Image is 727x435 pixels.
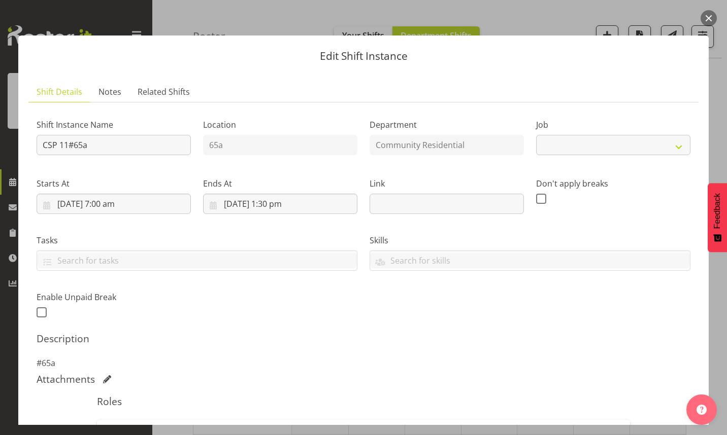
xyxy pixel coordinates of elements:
input: Search for skills [370,252,690,268]
label: Ends At [203,177,357,190]
button: Feedback - Show survey [708,183,727,252]
span: Notes [98,86,121,98]
input: Shift Instance Name [37,135,191,155]
input: Click to select... [203,194,357,214]
label: Link [370,177,524,190]
label: Enable Unpaid Break [37,291,191,303]
span: Feedback [713,193,722,229]
label: Shift Instance Name [37,119,191,131]
p: Edit Shift Instance [28,51,699,61]
label: Department [370,119,524,131]
span: Related Shifts [138,86,190,98]
h5: Attachments [37,373,95,385]
h5: Roles [97,395,630,408]
label: Skills [370,234,690,246]
label: Tasks [37,234,357,246]
label: Don't apply breaks [536,177,690,190]
input: Click to select... [37,194,191,214]
span: Shift Details [37,86,82,98]
h5: Description [37,333,690,345]
img: help-xxl-2.png [697,405,707,415]
label: Job [536,119,690,131]
p: #65a [37,357,690,369]
input: Search for tasks [37,252,357,268]
label: Starts At [37,177,191,190]
label: Location [203,119,357,131]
